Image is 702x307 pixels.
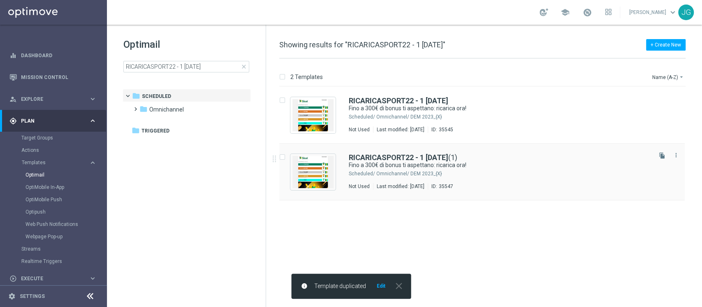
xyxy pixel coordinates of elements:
[89,274,97,282] i: keyboard_arrow_right
[89,95,97,103] i: keyboard_arrow_right
[349,97,448,105] a: RICARICASPORT22 - 1 [DATE]
[292,156,334,188] img: 35547.jpeg
[9,52,17,59] i: equalizer
[349,114,375,120] div: Scheduled/
[678,5,694,20] div: JG
[25,172,86,178] a: Optimail
[21,44,97,66] a: Dashboard
[25,221,86,228] a: Web Push Notifications
[21,156,106,243] div: Templates
[668,8,677,17] span: keyboard_arrow_down
[349,153,448,162] b: RICARICASPORT22 - 1 [DATE]
[21,132,106,144] div: Target Groups
[561,8,570,17] span: school
[349,96,448,105] b: RICARICASPORT22 - 1 [DATE]
[149,106,184,113] span: Omnichannel
[428,183,453,190] div: ID:
[314,283,366,290] span: Template duplicated
[8,293,16,300] i: settings
[9,74,97,81] button: Mission Control
[20,294,45,299] a: Settings
[349,126,370,133] div: Not Used
[439,183,453,190] div: 35547
[25,206,106,218] div: Optipush
[393,283,404,289] button: close
[89,117,97,125] i: keyboard_arrow_right
[9,118,97,124] button: gps_fixed Plan keyboard_arrow_right
[9,95,89,103] div: Explore
[349,183,370,190] div: Not Used
[349,154,457,161] a: RICARICASPORT22 - 1 [DATE](1)
[9,96,97,102] button: person_search Explore keyboard_arrow_right
[21,97,89,102] span: Explore
[292,99,334,131] img: 35545.jpeg
[290,73,323,81] p: 2 Templates
[139,105,148,113] i: folder
[9,52,97,59] button: equalizer Dashboard
[9,95,17,103] i: person_search
[21,243,106,255] div: Streams
[628,6,678,19] a: [PERSON_NAME]keyboard_arrow_down
[9,66,97,88] div: Mission Control
[349,105,631,112] a: Fino a 300€ di bonus ti aspettano: ricarica ora!
[25,181,106,193] div: OptiMobile In-App
[9,44,97,66] div: Dashboard
[89,159,97,167] i: keyboard_arrow_right
[673,152,679,158] i: more_vert
[141,127,169,135] span: Triggered
[123,61,249,72] input: Search Template
[9,275,17,282] i: play_circle_outline
[25,193,106,206] div: OptiMobile Push
[651,72,686,82] button: Name (A-Z)arrow_drop_down
[657,150,667,161] button: file_copy
[349,170,375,177] div: Scheduled/
[9,117,17,125] i: gps_fixed
[659,152,665,159] i: file_copy
[21,147,86,153] a: Actions
[271,144,700,200] div: Press SPACE to select this row.
[25,230,106,243] div: Webpage Pop-up
[428,126,453,133] div: ID:
[123,38,249,51] h1: Optimail
[142,93,171,100] span: Scheduled
[241,63,247,70] span: close
[25,184,86,191] a: OptiMobile In-App
[21,159,97,166] button: Templates keyboard_arrow_right
[301,283,308,289] i: info
[646,39,686,51] button: + Create New
[25,196,86,203] a: OptiMobile Push
[349,161,650,169] div: Fino a 300€ di bonus ti aspettano: ricarica ora!
[9,117,89,125] div: Plan
[21,144,106,156] div: Actions
[373,183,428,190] div: Last modified: [DATE]
[373,126,428,133] div: Last modified: [DATE]
[25,209,86,215] a: Optipush
[376,170,650,177] div: Scheduled/Omnichannel/DEM 2023_{X}
[21,119,89,123] span: Plan
[394,281,404,291] i: close
[25,218,106,230] div: Web Push Notifications
[22,160,81,165] span: Templates
[439,126,453,133] div: 35545
[9,275,97,282] button: play_circle_outline Execute keyboard_arrow_right
[349,161,631,169] a: Fino a 300€ di bonus ti aspettano: ricarica ora!
[25,233,86,240] a: Webpage Pop-up
[678,74,685,80] i: arrow_drop_down
[132,126,140,135] i: folder
[376,283,386,289] button: Edit
[279,40,445,49] span: Showing results for "RICARICASPORT22 - 1 [DATE]"
[349,105,650,112] div: Fino a 300€ di bonus ti aspettano: ricarica ora!
[21,135,86,141] a: Target Groups
[132,92,140,100] i: folder
[21,66,97,88] a: Mission Control
[22,160,89,165] div: Templates
[21,255,106,267] div: Realtime Triggers
[25,169,106,181] div: Optimail
[672,150,680,160] button: more_vert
